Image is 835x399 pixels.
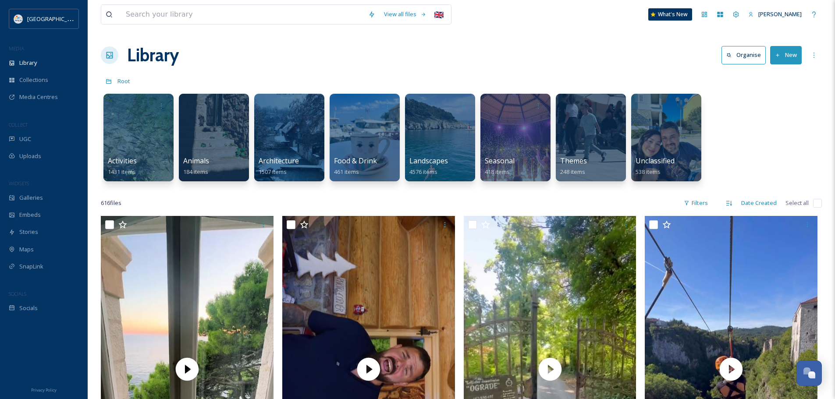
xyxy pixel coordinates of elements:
span: Socials [19,304,38,312]
span: Uploads [19,152,41,160]
span: 616 file s [101,199,121,207]
img: HTZ_logo_EN.svg [14,14,23,23]
span: Stories [19,228,38,236]
a: Architecture1507 items [259,157,299,176]
span: COLLECT [9,121,28,128]
a: Library [127,42,179,68]
span: Media Centres [19,93,58,101]
span: 461 items [334,168,359,176]
span: Collections [19,76,48,84]
span: WIDGETS [9,180,29,187]
span: 1507 items [259,168,287,176]
input: Search your library [121,5,364,24]
span: Maps [19,245,34,254]
a: View all files [380,6,431,23]
span: Privacy Policy [31,387,57,393]
span: 418 items [485,168,510,176]
span: 248 items [560,168,585,176]
span: Root [117,77,130,85]
span: Themes [560,156,587,166]
span: Animals [183,156,209,166]
span: SOCIALS [9,290,26,297]
span: 184 items [183,168,208,176]
span: Select all [785,199,809,207]
a: Privacy Policy [31,384,57,395]
span: Landscapes [409,156,448,166]
a: Animals184 items [183,157,209,176]
span: Embeds [19,211,41,219]
span: Galleries [19,194,43,202]
a: Themes248 items [560,157,587,176]
span: [PERSON_NAME] [758,10,802,18]
span: [GEOGRAPHIC_DATA] [27,14,83,23]
button: Open Chat [796,360,822,386]
span: 1431 items [108,168,136,176]
span: Seasonal [485,156,515,166]
div: Filters [679,194,712,212]
span: UGC [19,135,31,143]
span: Library [19,59,37,67]
span: MEDIA [9,45,24,52]
a: Activities1431 items [108,157,137,176]
span: 4576 items [409,168,437,176]
a: [PERSON_NAME] [744,6,806,23]
span: Unclassified [636,156,675,166]
a: Food & Drink461 items [334,157,377,176]
span: Food & Drink [334,156,377,166]
button: Organise [721,46,766,64]
span: Activities [108,156,137,166]
div: 🇬🇧 [431,7,447,22]
a: Root [117,76,130,86]
a: Landscapes4576 items [409,157,448,176]
a: Unclassified538 items [636,157,675,176]
span: Architecture [259,156,299,166]
a: What's New [648,8,692,21]
span: SnapLink [19,262,43,271]
a: Seasonal418 items [485,157,515,176]
button: New [770,46,802,64]
span: 538 items [636,168,661,176]
div: Date Created [737,194,781,212]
